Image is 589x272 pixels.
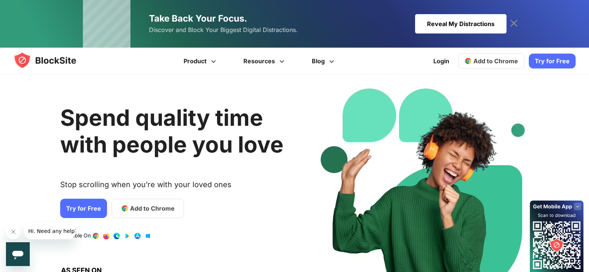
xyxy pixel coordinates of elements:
[231,48,299,74] a: Resources
[60,180,232,195] text: Stop scrolling when you’re with your loved ones
[415,14,507,33] div: Reveal My Distractions
[149,13,247,24] span: Take Back Your Focus.
[130,204,175,213] span: Add to Chrome
[60,104,297,158] h2: Spend quality time with people you love
[60,199,107,218] a: Try for Free
[24,223,76,239] iframe: Message de la compagnie
[4,5,54,11] span: Hi. Need any help?
[13,51,91,69] img: blocksite-icon.5d769676.svg
[429,52,454,70] a: Login
[299,48,349,74] a: Blog
[465,57,472,65] img: chrome-icon.svg
[171,48,231,74] a: Product
[458,53,524,69] a: Add to Chrome
[149,25,298,35] span: Discover and Block Your Biggest Digital Distractions.
[6,242,30,266] iframe: Bouton de lancement de la fenêtre de messagerie
[6,224,21,239] iframe: Fermer le message
[473,57,518,65] span: Add to Chrome
[529,54,576,68] a: Try for Free
[111,199,184,218] a: Add to Chrome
